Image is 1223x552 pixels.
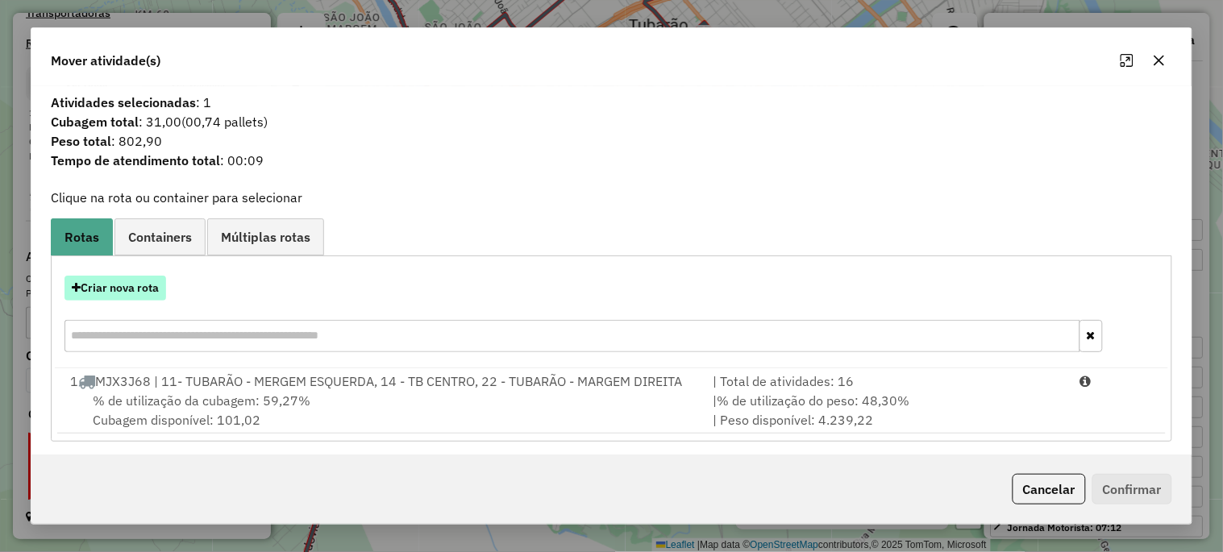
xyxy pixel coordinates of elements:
[64,230,99,243] span: Rotas
[64,276,166,301] button: Criar nova rota
[41,93,1182,112] span: : 1
[93,392,310,409] span: % de utilização da cubagem: 59,27%
[1080,375,1092,388] i: Porcentagens após mover as atividades: Cubagem: 71,77% Peso: 58,09%
[51,188,302,207] label: Clique na rota ou container para selecionar
[41,112,1182,131] span: : 31,00
[1114,48,1140,73] button: Maximize
[41,131,1182,151] span: : 802,90
[717,392,909,409] span: % de utilização do peso: 48,30%
[221,230,310,243] span: Múltiplas rotas
[41,151,1182,170] span: : 00:09
[51,51,160,70] span: Mover atividade(s)
[51,114,139,130] strong: Cubagem total
[60,371,703,391] div: 1 MJX3J68 | 11- TUBARÃO - MERGEM ESQUERDA, 14 - TB CENTRO, 22 - TUBARÃO - MARGEM DIREITA
[181,114,268,130] span: (00,74 pallets)
[60,391,703,430] div: Cubagem disponível: 101,02
[703,371,1071,391] div: | Total de atividades: 16
[51,133,111,149] strong: Peso total
[703,391,1071,430] div: | | Peso disponível: 4.239,22
[51,152,220,168] strong: Tempo de atendimento total
[51,94,196,110] strong: Atividades selecionadas
[1013,474,1086,504] button: Cancelar
[128,230,192,243] span: Containers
